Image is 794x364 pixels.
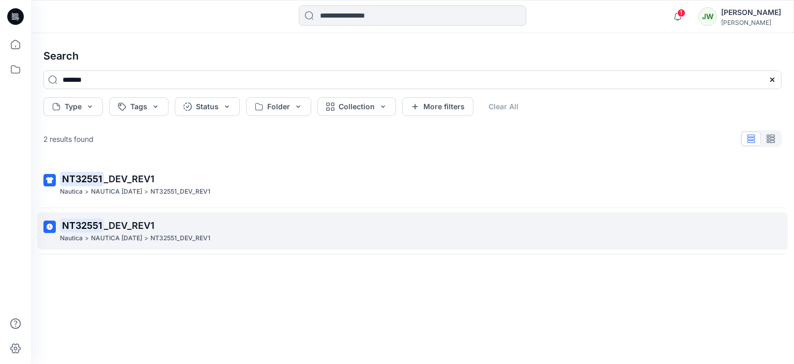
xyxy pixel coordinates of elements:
[37,212,788,250] a: NT32551_DEV_REV1Nautica>NAUTICA [DATE]>NT32551_DEV_REV1
[104,220,155,231] span: _DEV_REV1
[677,9,685,17] span: 1
[60,233,83,244] p: Nautica
[246,97,311,116] button: Folder
[144,233,148,244] p: >
[60,186,83,197] p: Nautica
[43,134,94,144] p: 2 results found
[91,233,142,244] p: NAUTICA AUG 22
[60,218,104,232] mark: NT32551
[85,186,89,197] p: >
[91,186,142,197] p: NAUTICA AUG 22
[60,171,104,186] mark: NT32551
[721,19,781,26] div: [PERSON_NAME]
[37,166,788,203] a: NT32551_DEV_REV1Nautica>NAUTICA [DATE]>NT32551_DEV_REV1
[317,97,396,116] button: Collection
[698,7,717,26] div: JW
[104,173,155,184] span: _DEV_REV1
[721,6,781,19] div: [PERSON_NAME]
[402,97,474,116] button: More filters
[85,233,89,244] p: >
[175,97,240,116] button: Status
[43,97,103,116] button: Type
[150,233,210,244] p: NT32551_DEV_REV1
[150,186,210,197] p: NT32551_DEV_REV1
[109,97,169,116] button: Tags
[35,41,790,70] h4: Search
[144,186,148,197] p: >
